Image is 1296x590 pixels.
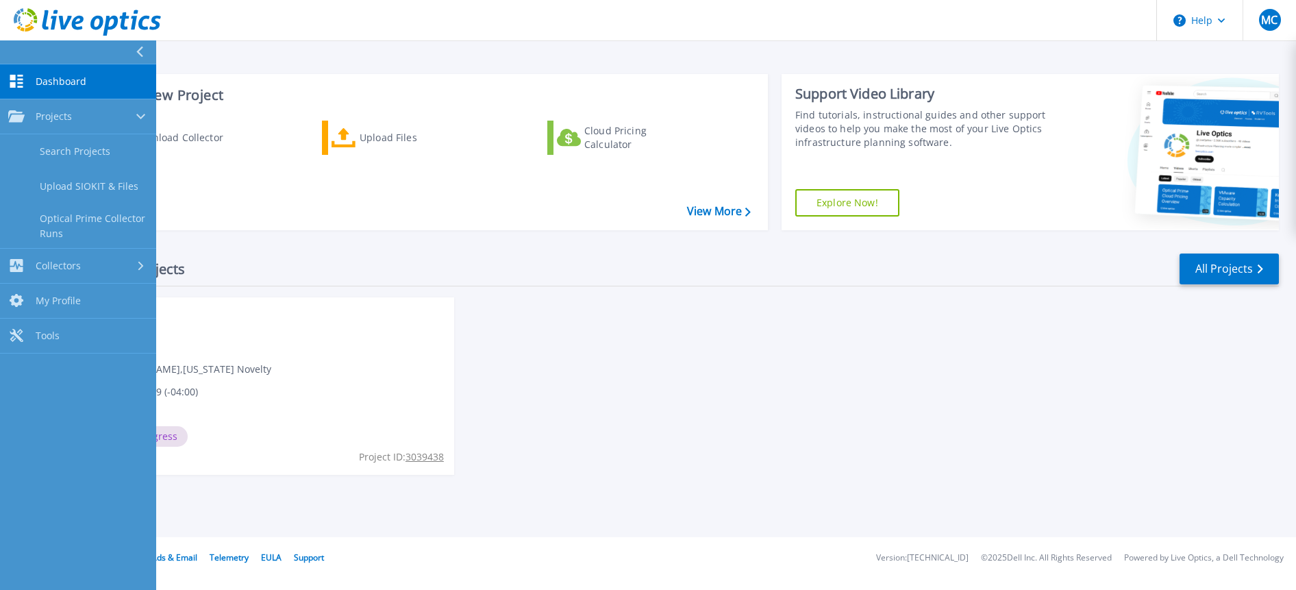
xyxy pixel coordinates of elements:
a: Download Collector [97,121,250,155]
span: Dashboard [36,75,86,88]
a: Explore Now! [795,189,899,217]
span: Projects [36,110,72,123]
span: Optical Prime [103,306,446,321]
li: © 2025 Dell Inc. All Rights Reserved [981,554,1112,563]
span: My Profile [36,295,81,307]
a: All Projects [1180,254,1279,284]
div: Support Video Library [795,85,1049,103]
li: Version: [TECHNICAL_ID] [876,554,969,563]
div: Download Collector [132,124,242,151]
span: MC [1261,14,1278,25]
a: Support [294,552,324,563]
span: Project ID: [359,450,444,465]
div: Upload Files [360,124,469,151]
div: Cloud Pricing Calculator [584,124,694,151]
div: Find tutorials, instructional guides and other support videos to help you make the most of your L... [795,108,1049,149]
span: Tools [36,330,60,342]
a: Ads & Email [151,552,197,563]
a: View More [687,205,751,218]
tcxspan: Call 3039438 via 3CX [406,450,444,463]
a: Upload Files [322,121,475,155]
a: Cloud Pricing Calculator [547,121,700,155]
li: Powered by Live Optics, a Dell Technology [1124,554,1284,563]
a: EULA [261,552,282,563]
span: [PERSON_NAME] , [US_STATE] Novelty [103,362,271,377]
span: Collectors [36,260,81,272]
h3: Start a New Project [97,88,750,103]
a: Telemetry [210,552,249,563]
